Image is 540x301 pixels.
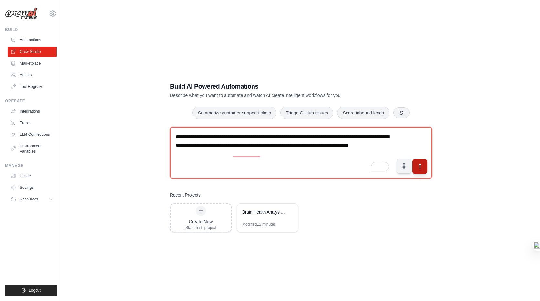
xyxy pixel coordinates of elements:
[397,159,411,174] button: Click to speak your automation idea
[8,70,57,80] a: Agents
[170,82,387,91] h1: Build AI Powered Automations
[242,222,276,227] div: Modified 11 minutes
[393,107,410,118] button: Get new suggestions
[185,225,216,230] div: Start fresh project
[280,107,333,119] button: Triage GitHub issues
[8,118,57,128] a: Traces
[192,107,276,119] button: Summarize customer support tickets
[8,106,57,116] a: Integrations
[20,197,38,202] span: Resources
[8,171,57,181] a: Usage
[8,47,57,57] a: Crew Studio
[5,285,57,296] button: Logout
[8,141,57,156] a: Environment Variables
[508,270,540,301] iframe: Chat Widget
[5,98,57,103] div: Operate
[8,58,57,69] a: Marketplace
[8,194,57,204] button: Resources
[8,81,57,92] a: Tool Registry
[337,107,389,119] button: Score inbound leads
[8,182,57,193] a: Settings
[8,129,57,140] a: LLM Connections
[5,163,57,168] div: Manage
[5,7,37,20] img: Logo
[170,127,432,179] textarea: To enrich screen reader interactions, please activate Accessibility in Grammarly extension settings
[170,92,387,99] p: Describe what you want to automate and watch AI create intelligent workflows for you
[242,209,286,215] div: Brain Health Analysis Platform
[29,288,41,293] span: Logout
[170,192,201,198] h3: Recent Projects
[185,219,216,225] div: Create New
[8,35,57,45] a: Automations
[5,27,57,32] div: Build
